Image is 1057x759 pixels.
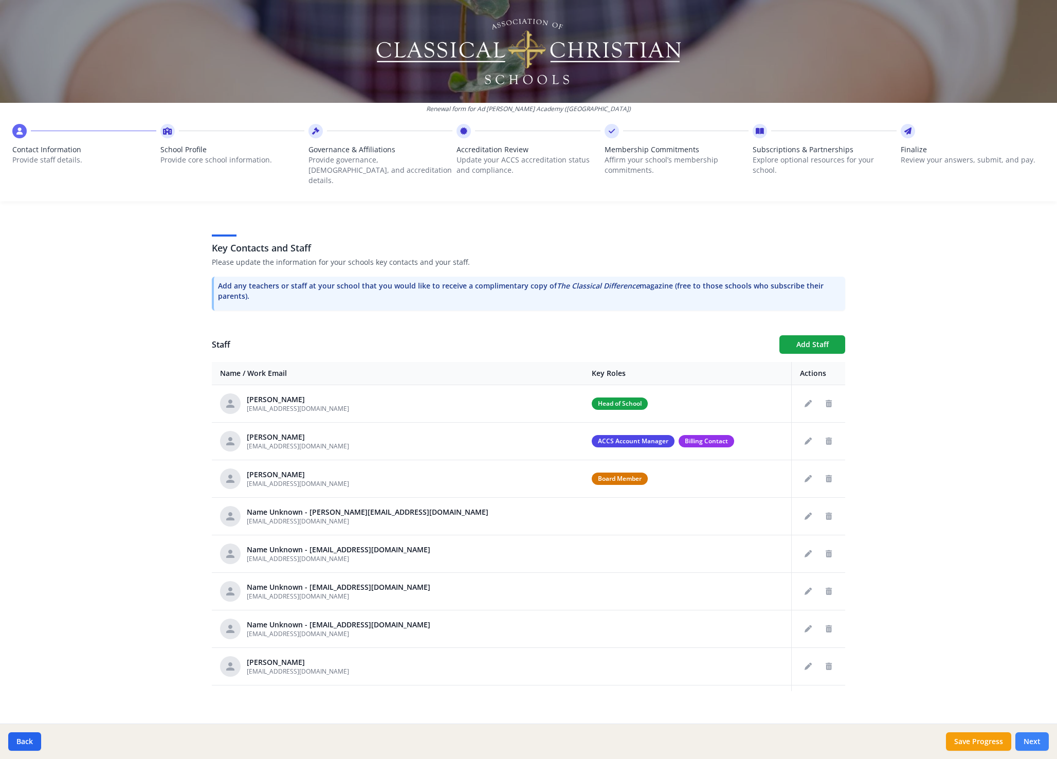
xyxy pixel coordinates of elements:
button: Delete staff [821,546,837,562]
p: Please update the information for your schools key contacts and your staff. [212,257,845,267]
div: [PERSON_NAME] [247,394,349,405]
span: Billing Contact [679,435,734,447]
span: Membership Commitments [605,144,749,155]
span: Subscriptions & Partnerships [753,144,897,155]
span: Board Member [592,473,648,485]
button: Edit staff [800,583,816,600]
span: [EMAIL_ADDRESS][DOMAIN_NAME] [247,592,349,601]
span: [EMAIL_ADDRESS][DOMAIN_NAME] [247,667,349,676]
span: Accreditation Review [457,144,600,155]
button: Edit staff [800,395,816,412]
span: Finalize [901,144,1045,155]
p: Review your answers, submit, and pay. [901,155,1045,165]
span: [EMAIL_ADDRESS][DOMAIN_NAME] [247,479,349,488]
span: ACCS Account Manager [592,435,675,447]
button: Next [1015,732,1049,751]
span: Governance & Affiliations [308,144,452,155]
img: Logo [375,15,683,87]
span: [EMAIL_ADDRESS][DOMAIN_NAME] [247,442,349,450]
th: Key Roles [584,362,791,385]
button: Edit staff [800,433,816,449]
div: Name Unknown - [EMAIL_ADDRESS][DOMAIN_NAME] [247,620,430,630]
p: Explore optional resources for your school. [753,155,897,175]
div: Name Unknown - [EMAIL_ADDRESS][DOMAIN_NAME] [247,582,430,592]
div: [PERSON_NAME] [247,657,349,667]
button: Delete staff [821,583,837,600]
p: Provide governance, [DEMOGRAPHIC_DATA], and accreditation details. [308,155,452,186]
span: Contact Information [12,144,156,155]
div: Name Unknown - [EMAIL_ADDRESS][DOMAIN_NAME] [247,545,430,555]
span: [EMAIL_ADDRESS][DOMAIN_NAME] [247,554,349,563]
div: [PERSON_NAME] [247,469,349,480]
button: Back [8,732,41,751]
p: Provide staff details. [12,155,156,165]
button: Edit staff [800,471,816,487]
button: Add Staff [779,335,845,354]
div: [PERSON_NAME] [247,432,349,442]
button: Save Progress [946,732,1011,751]
span: [EMAIL_ADDRESS][DOMAIN_NAME] [247,404,349,413]
button: Delete staff [821,433,837,449]
p: Update your ACCS accreditation status and compliance. [457,155,600,175]
span: School Profile [160,144,304,155]
button: Delete staff [821,395,837,412]
span: Head of School [592,397,648,410]
th: Name / Work Email [212,362,584,385]
h1: Staff [212,338,771,351]
button: Delete staff [821,471,837,487]
button: Edit staff [800,508,816,525]
button: Delete staff [821,658,837,675]
button: Edit staff [800,621,816,637]
p: Add any teachers or staff at your school that you would like to receive a complimentary copy of m... [218,281,841,301]
h3: Key Contacts and Staff [212,241,845,255]
p: Affirm your school’s membership commitments. [605,155,749,175]
span: [EMAIL_ADDRESS][DOMAIN_NAME] [247,629,349,638]
th: Actions [792,362,846,385]
span: [EMAIL_ADDRESS][DOMAIN_NAME] [247,517,349,526]
button: Edit staff [800,658,816,675]
p: Provide core school information. [160,155,304,165]
button: Edit staff [800,546,816,562]
i: The Classical Difference [557,281,640,291]
button: Delete staff [821,621,837,637]
button: Delete staff [821,508,837,525]
div: Name Unknown - [PERSON_NAME][EMAIL_ADDRESS][DOMAIN_NAME] [247,507,488,517]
